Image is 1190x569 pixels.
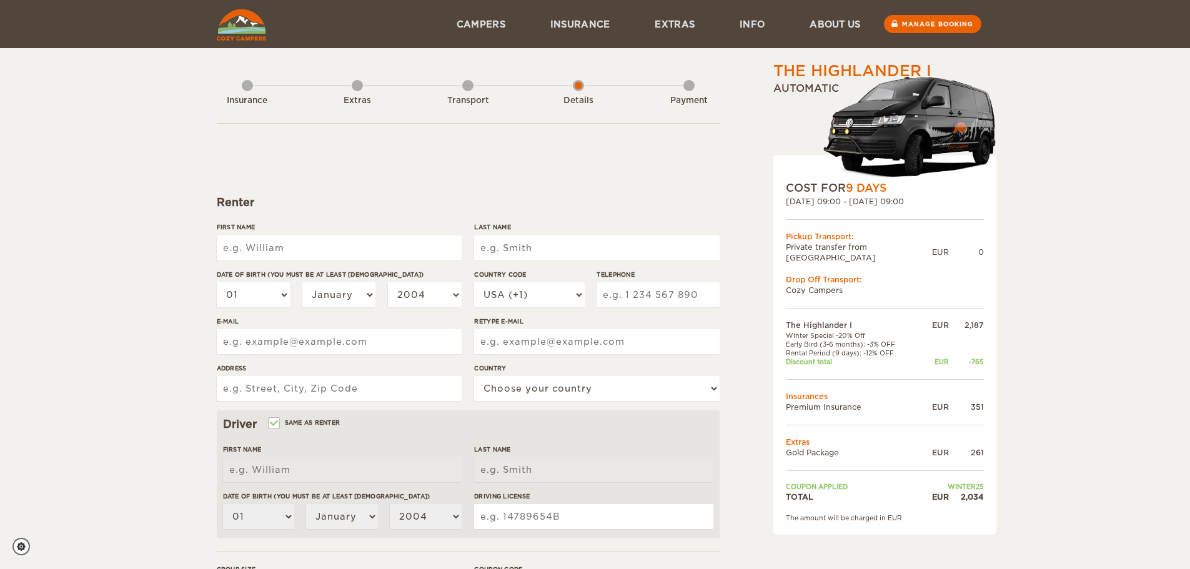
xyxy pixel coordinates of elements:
[544,95,613,107] div: Details
[474,270,584,279] label: Country Code
[846,182,886,194] span: 9 Days
[223,417,713,432] div: Driver
[474,457,713,482] input: e.g. Smith
[474,492,713,501] label: Driving License
[217,222,462,232] label: First Name
[773,61,931,82] div: The Highlander I
[932,247,949,257] div: EUR
[786,437,984,447] td: Extras
[223,492,462,501] label: Date of birth (You must be at least [DEMOGRAPHIC_DATA])
[884,15,981,33] a: Manage booking
[949,357,984,366] div: -765
[597,270,719,279] label: Telephone
[217,364,462,373] label: Address
[217,376,462,401] input: e.g. Street, City, Zip Code
[223,457,462,482] input: e.g. William
[786,242,932,263] td: Private transfer from [GEOGRAPHIC_DATA]
[786,274,984,285] div: Drop Off Transport:
[786,331,920,340] td: Winter Special -20% Off
[786,482,920,491] td: Coupon applied
[920,402,949,412] div: EUR
[217,235,462,260] input: e.g. William
[786,357,920,366] td: Discount total
[920,320,949,330] div: EUR
[823,71,996,181] img: stor-stuttur-old-new-5.png
[217,270,462,279] label: Date of birth (You must be at least [DEMOGRAPHIC_DATA])
[213,95,282,107] div: Insurance
[223,445,462,454] label: First Name
[786,513,984,522] div: The amount will be charged in EUR
[597,282,719,307] input: e.g. 1 234 567 890
[474,445,713,454] label: Last Name
[434,95,502,107] div: Transport
[12,538,38,555] a: Cookie settings
[920,482,984,491] td: WINTER25
[217,317,462,326] label: E-mail
[786,320,920,330] td: The Highlander I
[949,492,984,502] div: 2,034
[949,320,984,330] div: 2,187
[786,231,984,242] div: Pickup Transport:
[773,82,996,181] div: Automatic
[323,95,392,107] div: Extras
[269,420,277,428] input: Same as renter
[949,402,984,412] div: 351
[269,417,340,428] label: Same as renter
[474,235,719,260] input: e.g. Smith
[786,285,984,295] td: Cozy Campers
[217,329,462,354] input: e.g. example@example.com
[920,357,949,366] div: EUR
[949,447,984,458] div: 261
[786,492,920,502] td: TOTAL
[655,95,723,107] div: Payment
[474,317,719,326] label: Retype E-mail
[920,447,949,458] div: EUR
[786,181,984,195] div: COST FOR
[786,447,920,458] td: Gold Package
[217,9,266,41] img: Cozy Campers
[920,492,949,502] div: EUR
[474,364,719,373] label: Country
[786,391,984,402] td: Insurances
[474,329,719,354] input: e.g. example@example.com
[786,196,984,207] div: [DATE] 09:00 - [DATE] 09:00
[474,504,713,529] input: e.g. 14789654B
[786,349,920,357] td: Rental Period (9 days): -12% OFF
[217,195,720,210] div: Renter
[474,222,719,232] label: Last Name
[949,247,984,257] div: 0
[786,340,920,349] td: Early Bird (3-6 months): -3% OFF
[786,402,920,412] td: Premium Insurance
